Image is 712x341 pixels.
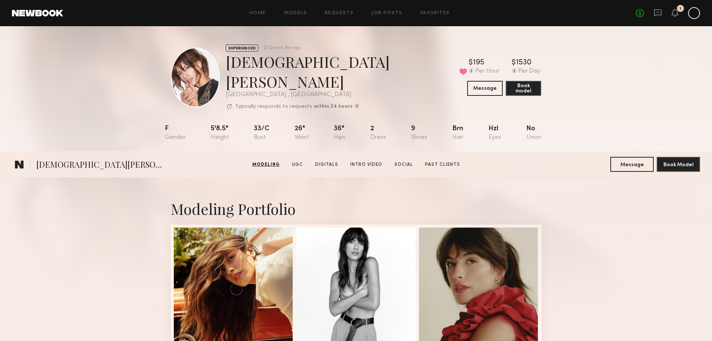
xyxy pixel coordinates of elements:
[610,157,654,172] button: Message
[312,161,341,168] a: Digitals
[391,161,416,168] a: Social
[657,161,700,167] a: Book Model
[269,46,301,51] div: Online 3hr ago
[295,125,309,141] div: 26"
[226,45,258,52] div: EXPERIENCED
[512,59,516,67] div: $
[516,59,531,67] div: 1530
[284,11,307,16] a: Models
[473,59,484,67] div: 195
[506,81,541,96] button: Book model
[488,125,501,141] div: Hzl
[289,161,306,168] a: UGC
[211,125,229,141] div: 5'8.5"
[226,92,467,98] div: [GEOGRAPHIC_DATA] , [GEOGRAPHIC_DATA]
[347,161,385,168] a: Intro Video
[171,199,542,219] div: Modeling Portfolio
[370,125,386,141] div: 2
[526,125,541,141] div: No
[235,104,312,109] p: Typically responds to requests
[249,11,266,16] a: Home
[422,161,463,168] a: Past Clients
[334,125,345,141] div: 36"
[325,11,354,16] a: Requests
[467,81,503,96] button: Message
[679,7,681,11] div: 1
[518,68,540,75] div: Per Day
[475,68,500,75] div: Per Hour
[420,11,450,16] a: Favorites
[411,125,427,141] div: 9
[165,125,186,141] div: F
[657,157,700,172] button: Book Model
[249,161,283,168] a: Modeling
[226,52,467,91] div: [DEMOGRAPHIC_DATA][PERSON_NAME]
[469,59,473,67] div: $
[254,125,269,141] div: 33/c
[314,104,352,109] b: within 24 hours
[372,11,403,16] a: Job Posts
[452,125,463,141] div: Brn
[36,159,166,172] span: [DEMOGRAPHIC_DATA][PERSON_NAME]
